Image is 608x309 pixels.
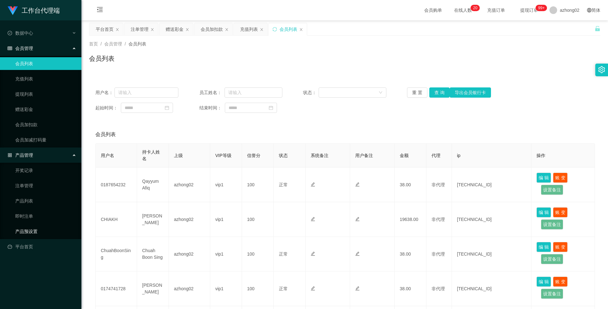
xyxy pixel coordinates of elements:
[125,41,126,46] span: /
[484,8,508,12] span: 充值订单
[452,202,531,237] td: [TECHNICAL_ID]
[8,46,12,51] i: 图标: table
[89,41,98,46] span: 首页
[407,87,427,98] button: 重 置
[457,153,460,158] span: ip
[242,237,274,271] td: 100
[169,168,210,202] td: azhong02
[432,153,440,158] span: 代理
[536,242,551,252] button: 编 辑
[395,202,426,237] td: 19638.00
[199,89,225,96] span: 员工姓名：
[185,28,189,31] i: 图标: close
[432,286,445,291] span: 非代理
[471,5,480,11] sup: 20
[210,237,242,271] td: vip1
[169,202,210,237] td: azhong02
[311,251,315,256] i: 图标: edit
[553,173,568,183] button: 账 变
[242,271,274,306] td: 100
[8,46,33,51] span: 会员管理
[150,28,154,31] i: 图标: close
[395,168,426,202] td: 38.00
[15,210,76,223] a: 即时注单
[96,168,137,202] td: 0187654232
[96,237,137,271] td: ChuahBoonSing
[279,286,288,291] span: 正常
[355,182,360,187] i: 图标: edit
[174,153,183,158] span: 上级
[595,26,600,31] i: 图标: unlock
[242,168,274,202] td: 100
[137,202,169,237] td: [PERSON_NAME]
[8,240,76,253] a: 图标: dashboard平台首页
[210,202,242,237] td: vip1
[15,164,76,177] a: 开奖记录
[303,89,319,96] span: 状态：
[450,87,491,98] button: 导出会员银行卡
[279,251,288,257] span: 正常
[165,106,169,110] i: 图标: calendar
[15,57,76,70] a: 会员列表
[128,41,146,46] span: 会员列表
[432,251,445,257] span: 非代理
[95,89,114,96] span: 用户名：
[15,103,76,116] a: 赠送彩金
[169,271,210,306] td: azhong02
[247,153,260,158] span: 信誉分
[169,237,210,271] td: azhong02
[89,0,111,21] i: 图标: menu-fold
[225,28,229,31] i: 图标: close
[452,168,531,202] td: [TECHNICAL_ID]
[215,153,231,158] span: VIP等级
[452,271,531,306] td: [TECHNICAL_ID]
[137,271,169,306] td: [PERSON_NAME]
[15,118,76,131] a: 会员加扣款
[395,237,426,271] td: 38.00
[541,219,563,230] button: 设置备注
[15,134,76,146] a: 会员加减打码量
[536,277,551,287] button: 编 辑
[142,149,160,161] span: 持卡人姓名
[395,271,426,306] td: 38.00
[15,225,76,238] a: 产品预设置
[535,5,547,11] sup: 946
[536,207,551,217] button: 编 辑
[379,91,383,95] i: 图标: down
[166,23,183,35] div: 赠送彩金
[131,23,149,35] div: 注单管理
[104,41,122,46] span: 会员管理
[96,23,114,35] div: 平台首页
[240,23,258,35] div: 充值列表
[100,41,102,46] span: /
[242,202,274,237] td: 100
[311,217,315,221] i: 图标: edit
[598,66,605,73] i: 图标: setting
[311,182,315,187] i: 图标: edit
[273,27,277,31] i: 图标: sync
[553,207,568,217] button: 账 变
[355,217,360,221] i: 图标: edit
[15,195,76,207] a: 产品列表
[541,289,563,299] button: 设置备注
[355,251,360,256] i: 图标: edit
[89,54,114,63] h1: 会员列表
[210,168,242,202] td: vip1
[199,105,225,111] span: 结束时间：
[114,87,179,98] input: 请输入
[473,5,475,11] p: 2
[8,153,12,157] i: 图标: appstore-o
[475,5,477,11] p: 0
[15,88,76,100] a: 提现列表
[279,182,288,187] span: 正常
[355,286,360,291] i: 图标: edit
[452,237,531,271] td: [TECHNICAL_ID]
[311,153,328,158] span: 系统备注
[553,277,568,287] button: 账 变
[541,254,563,264] button: 设置备注
[137,237,169,271] td: Chuah Boon Sing
[15,179,76,192] a: 注单管理
[137,168,169,202] td: Qayyum Afiq
[15,72,76,85] a: 充值列表
[451,8,475,12] span: 在线人数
